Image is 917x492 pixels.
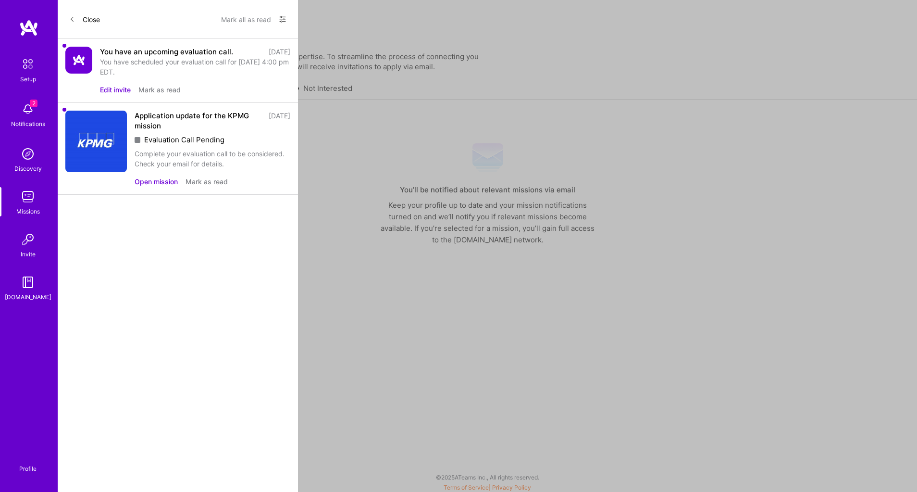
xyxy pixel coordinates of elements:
a: Profile [16,454,40,473]
img: bell [18,100,37,119]
div: Missions [16,206,40,216]
img: guide book [18,273,37,292]
div: Profile [19,464,37,473]
div: Evaluation Call Pending [135,135,290,145]
div: [DOMAIN_NAME] [5,292,51,302]
img: setup [18,54,38,74]
img: Company Logo [65,47,92,74]
button: Close [69,12,100,27]
button: Mark as read [186,177,228,187]
div: Discovery [14,164,42,174]
button: Open mission [135,177,178,187]
div: [DATE] [269,47,290,57]
div: Notifications [11,119,45,129]
div: Complete your evaluation call to be considered. Check your email for details. [135,149,290,169]
div: Application update for the KPMG mission [135,111,263,131]
img: teamwork [18,187,37,206]
button: Mark as read [138,85,181,95]
img: logo [19,19,38,37]
div: [DATE] [269,111,290,131]
div: Invite [21,249,36,259]
button: Mark all as read [221,12,271,27]
div: You have scheduled your evaluation call for [DATE] 4:00 pm EDT. [100,57,290,77]
span: 2 [30,100,37,107]
img: Company Logo [65,111,127,172]
img: Invite [18,230,37,249]
div: You have an upcoming evaluation call. [100,47,233,57]
div: Setup [20,74,36,84]
button: Edit invite [100,85,131,95]
img: discovery [18,144,37,164]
